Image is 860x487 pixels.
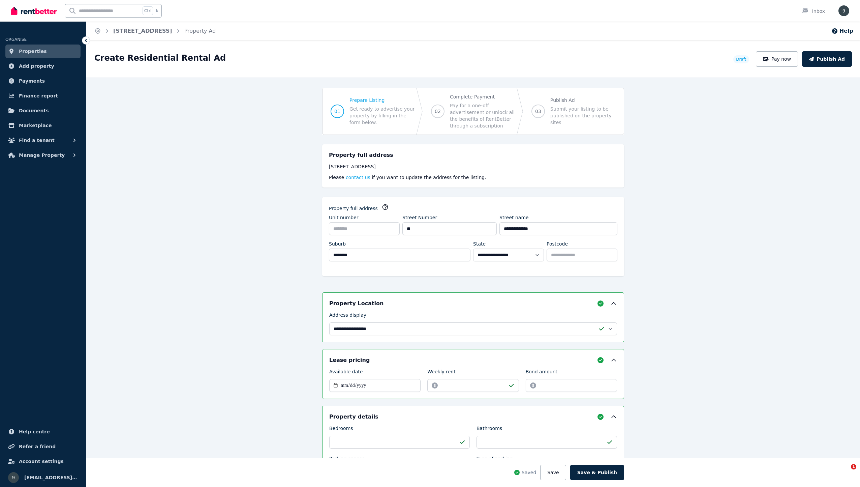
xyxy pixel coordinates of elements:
button: Save & Publish [570,465,624,480]
span: Ctrl [143,6,153,15]
span: Pay for a one-off advertisement or unlock all the benefits of RentBetter through a subscription [450,102,515,129]
a: Documents [5,104,81,117]
span: 01 [334,108,340,115]
a: Add property [5,59,81,73]
label: Property full address [329,205,378,212]
nav: Progress [322,88,624,135]
span: Saved [522,469,536,476]
span: Properties [19,47,47,55]
a: [STREET_ADDRESS] [113,28,172,34]
button: Manage Property [5,148,81,162]
label: Bedrooms [329,425,353,434]
span: Complete Payment [450,93,515,100]
h5: Property full address [329,151,393,159]
button: Publish Ad [802,51,852,67]
a: Help centre [5,425,81,438]
label: Bond amount [526,368,557,378]
label: Street Number [402,214,437,221]
span: k [156,8,158,13]
label: Type of parking [477,455,513,465]
iframe: Intercom live chat [837,464,853,480]
a: Property Ad [184,28,216,34]
label: Unit number [329,214,359,221]
h5: Lease pricing [329,356,370,364]
label: State [473,240,486,247]
span: Payments [19,77,45,85]
span: Help centre [19,428,50,436]
span: Draft [736,57,746,62]
a: Marketplace [5,119,81,132]
span: Account settings [19,457,64,465]
a: Finance report [5,89,81,103]
span: Refer a friend [19,442,56,451]
button: Find a tenant [5,134,81,147]
span: Publish Ad [550,97,616,104]
button: Pay now [756,51,798,67]
a: Payments [5,74,81,88]
label: Postcode [547,240,568,247]
p: Please if you want to update the address for the listing. [329,174,617,181]
label: Available date [329,368,363,378]
span: Add property [19,62,54,70]
button: Help [831,27,853,35]
span: [EMAIL_ADDRESS][DOMAIN_NAME] [24,474,78,482]
label: Street name [499,214,529,221]
label: Suburb [329,240,346,247]
a: Refer a friend [5,440,81,453]
button: contact us [346,174,370,181]
span: Documents [19,107,49,115]
img: 93surf@gmail.com [838,5,849,16]
span: Finance report [19,92,58,100]
span: 03 [535,108,541,115]
span: Marketplace [19,121,52,130]
a: Account settings [5,455,81,468]
h1: Create Residential Rental Ad [94,53,226,63]
div: [STREET_ADDRESS] [329,163,617,170]
span: 02 [435,108,441,115]
img: RentBetter [11,6,57,16]
span: ORGANISE [5,37,27,42]
span: Find a tenant [19,136,55,144]
nav: Breadcrumb [86,22,224,40]
label: Weekly rent [427,368,455,378]
span: Manage Property [19,151,65,159]
button: Save [540,465,566,480]
span: Get ready to advertise your property by filling in the form below. [349,106,415,126]
label: Address display [329,312,366,321]
h5: Property Location [329,299,383,308]
a: Properties [5,45,81,58]
img: 93surf@gmail.com [8,472,19,483]
label: Parking spaces [329,455,365,465]
h5: Property details [329,413,378,421]
div: Inbox [801,8,825,15]
span: Submit your listing to be published on the property sites [550,106,616,126]
label: Bathrooms [477,425,502,434]
span: Prepare Listing [349,97,415,104]
span: 1 [851,464,856,469]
